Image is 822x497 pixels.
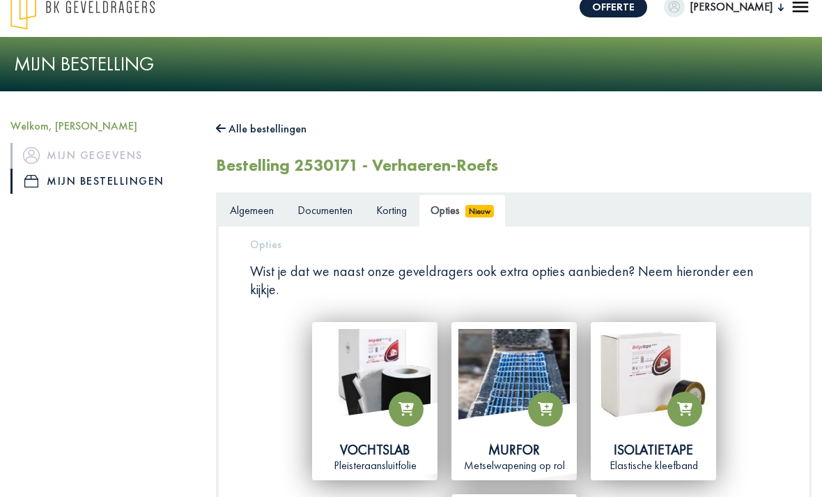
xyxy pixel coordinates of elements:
[319,441,431,459] div: Vochtslab
[297,203,352,217] span: Documenten
[250,262,778,298] p: Wist je dat we naast onze geveldragers ook extra opties aanbieden? Neem hieronder een kijkje.
[230,203,274,217] span: Algemeen
[319,459,431,473] div: Pleisteraansluitfolie
[23,147,40,164] img: icon
[10,143,195,169] a: iconMijn gegevens
[216,119,307,139] button: Alle bestellingen
[250,238,778,251] h5: Opties
[216,155,498,176] h2: Bestelling 2530171 - Verhaeren-Roefs
[14,52,808,76] h1: Mijn bestelling
[319,329,431,441] img: vochtslab.jpg
[465,205,494,217] span: Nieuw
[24,175,38,188] img: icon
[598,441,709,459] div: Isolatietape
[598,459,709,473] div: Elastische kleefband
[10,119,195,132] h5: Welkom, [PERSON_NAME]
[218,194,809,227] ul: Tabs
[598,329,709,441] img: isolatietape.jpg
[10,169,195,194] a: iconMijn bestellingen
[431,203,460,217] span: Opties
[458,459,570,473] div: Metselwapening op rol
[458,441,570,459] div: Murfor
[458,329,570,441] img: murfor.jpg
[376,203,407,217] span: Korting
